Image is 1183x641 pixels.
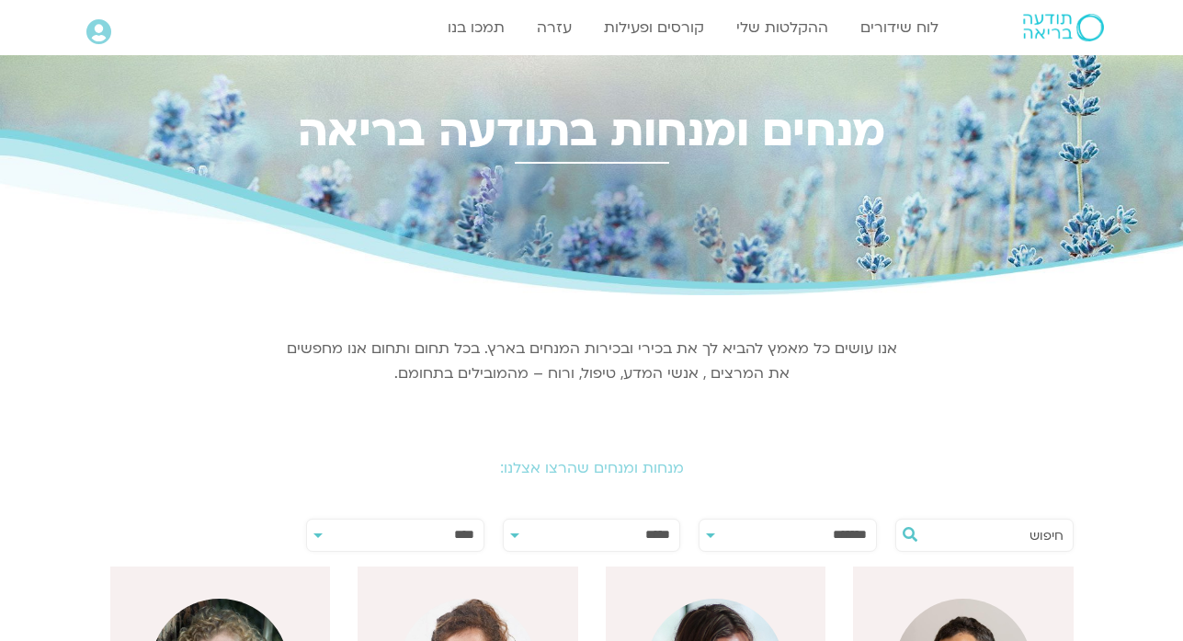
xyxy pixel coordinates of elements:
[284,337,900,386] p: אנו עושים כל מאמץ להביא לך את בכירי ובכירות המנחים בארץ. בכל תחום ותחום אנו מחפשים את המרצים , אנ...
[438,10,514,45] a: תמכו בנו
[1023,14,1104,41] img: תודעה בריאה
[924,520,1064,551] input: חיפוש
[851,10,948,45] a: לוח שידורים
[528,10,581,45] a: עזרה
[595,10,713,45] a: קורסים ופעילות
[727,10,837,45] a: ההקלטות שלי
[77,106,1107,156] h2: מנחים ומנחות בתודעה בריאה
[77,460,1107,476] h2: מנחות ומנחים שהרצו אצלנו:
